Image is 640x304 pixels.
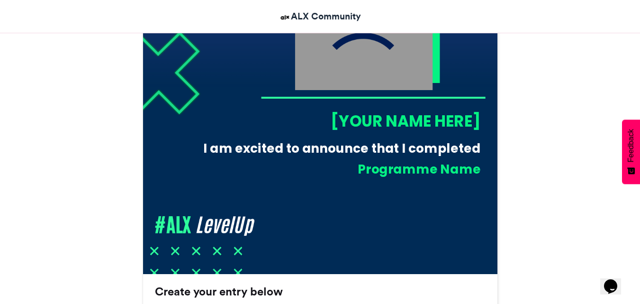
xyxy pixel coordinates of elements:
[155,286,486,297] h3: Create your entry below
[209,160,480,178] div: Programme Name
[279,11,291,23] img: ALX Community
[279,9,361,23] a: ALX Community
[261,110,480,132] div: [YOUR NAME HERE]
[600,266,631,295] iframe: chat widget
[622,120,640,184] button: Feedback - Show survey
[627,129,635,162] span: Feedback
[195,139,480,157] div: I am excited to announce that I completed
